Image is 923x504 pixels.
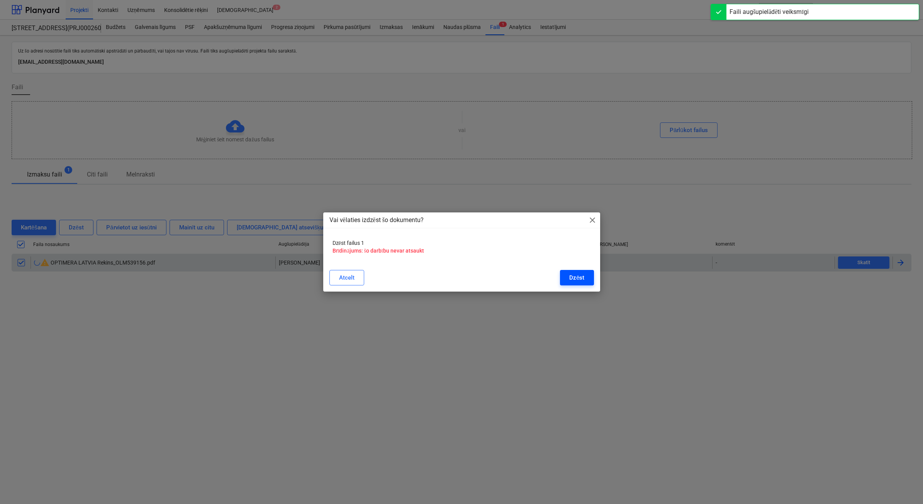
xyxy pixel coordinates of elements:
p: Dzēst failus 1 [333,239,591,247]
button: Dzēst [560,270,594,285]
div: Atcelt [339,273,355,283]
button: Atcelt [329,270,364,285]
span: close [588,216,597,225]
div: Dzēst [569,273,584,283]
div: Faili augšupielādēti veiksmīgi [730,7,809,17]
p: Brīdinājums: šo darbību nevar atsaukt [333,247,591,255]
p: Vai vēlaties izdzēst šo dokumentu? [329,216,424,225]
iframe: Chat Widget [884,467,923,504]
